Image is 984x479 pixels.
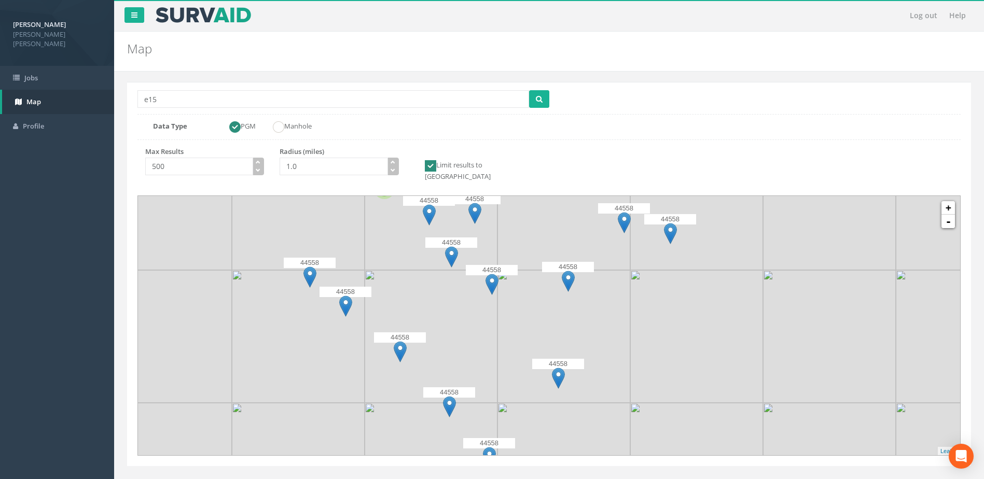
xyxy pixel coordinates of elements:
[618,212,631,233] img: marker-icon.png
[644,214,696,224] p: 44558
[339,295,352,317] img: marker-icon.png
[24,73,38,82] span: Jobs
[425,237,477,248] p: 44558
[598,203,650,214] p: 44558
[127,42,828,55] h2: Map
[466,265,518,275] p: 44558
[449,194,501,204] p: 44558
[145,147,264,157] p: Max Results
[542,262,594,272] p: 44558
[13,30,101,49] span: [PERSON_NAME] [PERSON_NAME]
[940,448,958,454] a: Leaflet
[423,387,475,398] p: 44558
[445,246,458,267] img: marker-icon.png
[664,223,677,244] img: marker-icon.png
[284,258,336,268] p: 44558
[219,121,256,133] label: PGM
[13,17,101,49] a: [PERSON_NAME] [PERSON_NAME] [PERSON_NAME]
[320,287,371,297] p: 44558
[468,203,481,224] img: marker-icon.png
[486,274,498,295] img: marker-icon.png
[443,396,456,417] img: marker-icon.png
[374,332,426,343] p: 44558
[414,160,533,181] label: Limit results to [GEOGRAPHIC_DATA]
[262,121,312,133] label: Manhole
[280,147,398,157] p: Radius (miles)
[137,90,529,108] input: Enter place name or postcode
[562,271,575,292] img: marker-icon.png
[2,90,114,114] a: Map
[303,266,316,288] img: marker-icon.png
[949,444,974,469] div: Open Intercom Messenger
[145,121,211,131] label: Data Type
[394,341,407,362] img: marker-icon.png
[423,204,436,226] img: marker-icon.png
[941,215,955,228] a: -
[23,121,44,131] span: Profile
[941,201,955,215] a: +
[403,195,455,206] p: 44558
[26,97,41,106] span: Map
[463,438,515,448] p: 44558
[552,368,565,389] img: marker-icon.png
[532,359,584,369] p: 44558
[13,20,66,29] strong: [PERSON_NAME]
[483,447,496,468] img: marker-icon.png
